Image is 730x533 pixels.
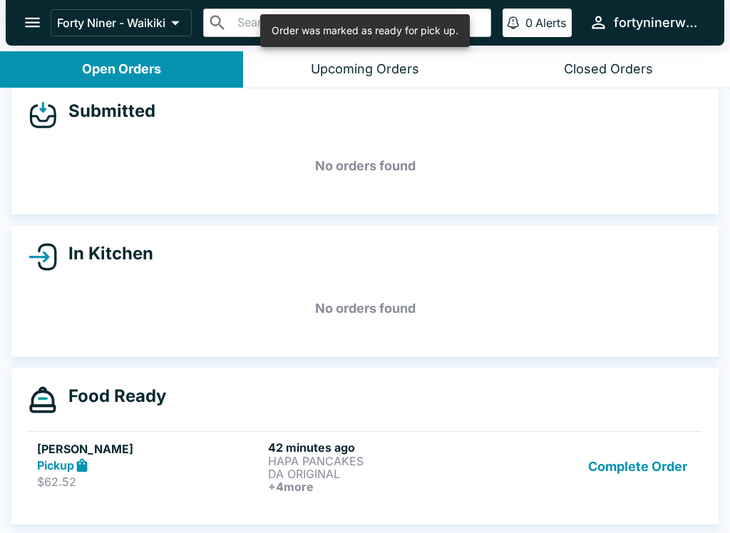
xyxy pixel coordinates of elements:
[29,140,701,192] h5: No orders found
[311,61,419,78] div: Upcoming Orders
[57,16,165,30] p: Forty Niner - Waikiki
[525,16,533,30] p: 0
[582,440,693,493] button: Complete Order
[82,61,161,78] div: Open Orders
[272,19,458,43] div: Order was marked as ready for pick up.
[37,475,262,489] p: $62.52
[268,467,493,480] p: DA ORIGINAL
[29,431,701,502] a: [PERSON_NAME]Pickup$62.5242 minutes agoHAPA PANCAKESDA ORIGINAL+4moreComplete Order
[614,14,701,31] div: fortyninerwaikiki
[57,100,155,122] h4: Submitted
[14,4,51,41] button: open drawer
[583,7,707,38] button: fortyninerwaikiki
[57,243,153,264] h4: In Kitchen
[268,455,493,467] p: HAPA PANCAKES
[268,480,493,493] h6: + 4 more
[268,440,493,455] h6: 42 minutes ago
[37,440,262,457] h5: [PERSON_NAME]
[564,61,653,78] div: Closed Orders
[535,16,566,30] p: Alerts
[57,385,166,407] h4: Food Ready
[29,283,701,334] h5: No orders found
[51,9,192,36] button: Forty Niner - Waikiki
[233,13,485,33] input: Search orders by name or phone number
[37,458,74,472] strong: Pickup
